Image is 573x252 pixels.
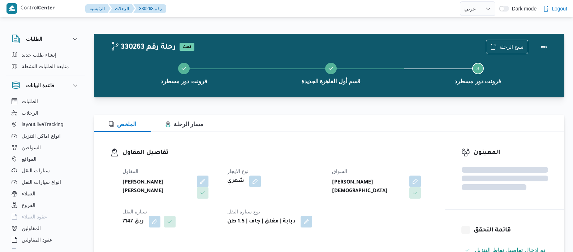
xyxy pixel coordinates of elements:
[181,66,187,71] svg: Step 1 is complete
[474,148,548,158] h3: المعينون
[227,168,249,174] span: نوع الايجار
[499,43,524,51] span: نسخ الرحلة
[22,212,47,221] span: عقود العملاء
[9,61,82,72] button: متابعة الطلبات النشطة
[537,40,551,54] button: Actions
[332,178,404,196] b: [PERSON_NAME][DEMOGRAPHIC_DATA]
[12,81,79,90] button: قاعدة البيانات
[509,6,537,12] span: Dark mode
[122,148,428,158] h3: تفاصيل المقاول
[22,235,52,244] span: عقود المقاولين
[122,217,144,226] b: ربق 7147
[540,1,570,16] button: Logout
[180,43,194,51] span: تمت
[9,153,82,165] button: المواقع
[301,77,361,86] span: قسم أول القاهرة الجديدة
[474,226,548,235] h3: قائمة التحقق
[22,178,61,186] span: انواع سيارات النقل
[111,43,176,52] h2: 330263 رحلة رقم
[332,168,347,174] span: السواق
[477,66,479,71] span: 3
[122,168,138,174] span: المقاول
[109,4,135,13] button: الرحلات
[9,130,82,142] button: انواع اماكن التنزيل
[9,107,82,119] button: الرحلات
[6,96,85,252] div: قاعدة البيانات
[26,81,54,90] h3: قاعدة البيانات
[22,97,38,106] span: الطلبات
[22,109,38,117] span: الرحلات
[22,143,41,152] span: السواقين
[9,211,82,222] button: عقود العملاء
[9,176,82,188] button: انواع سيارات النقل
[227,209,260,215] span: نوع سيارة النقل
[26,35,42,43] h3: الطلبات
[22,132,61,140] span: انواع اماكن التنزيل
[404,54,551,92] button: فرونت دور مسطرد
[552,4,567,13] span: Logout
[227,217,296,226] b: دبابة | مغلق | جاف | 1.5 طن
[12,35,79,43] button: الطلبات
[454,77,501,86] span: فرونت دور مسطرد
[183,45,191,49] b: تمت
[9,234,82,246] button: عقود المقاولين
[9,188,82,199] button: العملاء
[9,199,82,211] button: الفروع
[22,166,50,175] span: سيارات النقل
[9,49,82,61] button: إنشاء طلب جديد
[85,4,111,13] button: الرئيسيه
[165,121,203,127] span: مسار الرحلة
[9,165,82,176] button: سيارات النقل
[227,177,244,186] b: شهري
[22,120,63,129] span: layout.liveTracking
[22,50,56,59] span: إنشاء طلب جديد
[9,119,82,130] button: layout.liveTracking
[38,6,55,12] b: Center
[328,66,334,71] svg: Step 2 is complete
[7,3,17,14] img: X8yXhbKr1z7QwAAAABJRU5ErkJggg==
[22,189,35,198] span: العملاء
[22,224,41,233] span: المقاولين
[22,62,69,71] span: متابعة الطلبات النشطة
[22,201,35,209] span: الفروع
[9,96,82,107] button: الطلبات
[486,40,528,54] button: نسخ الرحلة
[258,54,405,92] button: قسم أول القاهرة الجديدة
[6,49,85,75] div: الطلبات
[22,155,36,163] span: المواقع
[9,222,82,234] button: المقاولين
[122,178,192,196] b: [PERSON_NAME] [PERSON_NAME]
[122,209,147,215] span: سيارة النقل
[111,54,258,92] button: فرونت دور مسطرد
[161,77,207,86] span: فرونت دور مسطرد
[108,121,136,127] span: الملخص
[133,4,166,13] button: 330263 رقم
[9,142,82,153] button: السواقين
